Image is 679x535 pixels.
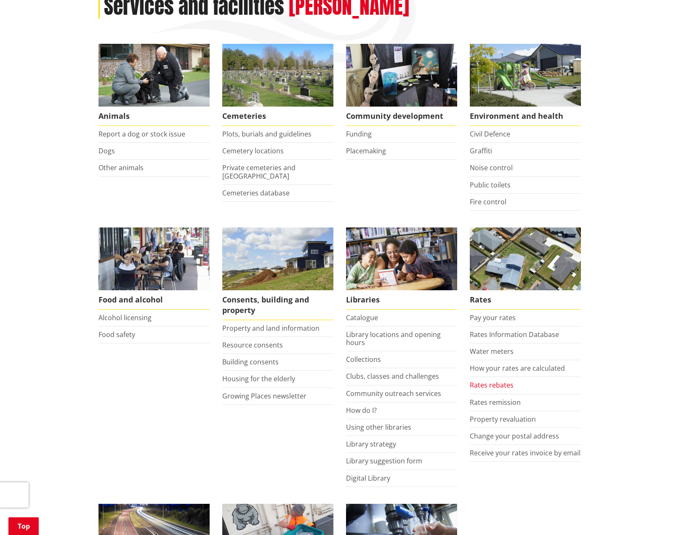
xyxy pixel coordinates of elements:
span: Consents, building and property [222,290,333,320]
a: Pay your rates online Rates [470,227,581,310]
img: Animal Control [99,44,210,107]
a: Food and Alcohol in the Waikato Food and alcohol [99,227,210,310]
a: Receive your rates invoice by email [470,448,580,457]
a: Funding [346,129,372,139]
a: Clubs, classes and challenges [346,372,439,381]
a: Food safety [99,330,135,339]
span: Environment and health [470,107,581,126]
a: Growing Places newsletter [222,391,306,401]
a: Housing for the elderly [222,374,295,383]
a: Building consents [222,357,279,366]
span: Libraries [346,290,457,310]
span: Rates [470,290,581,310]
a: Pay your rates [470,313,516,322]
a: Library strategy [346,439,396,449]
a: Fire control [470,197,506,206]
a: Noise control [470,163,513,172]
a: Using other libraries [346,423,411,432]
img: Rates-thumbnail [470,227,581,290]
a: Library membership is free to everyone who lives in the Waikato district. Libraries [346,227,457,310]
a: Collections [346,355,381,364]
a: Matariki Travelling Suitcase Art Exhibition Community development [346,44,457,126]
a: Library suggestion form [346,456,422,465]
a: New Pokeno housing development Consents, building and property [222,227,333,320]
a: Property revaluation [470,415,536,424]
a: Waikato District Council Animal Control team Animals [99,44,210,126]
a: Report a dog or stock issue [99,129,185,139]
img: Land and property thumbnail [222,227,333,290]
a: Top [8,517,39,535]
span: Animals [99,107,210,126]
a: New housing in Pokeno Environment and health [470,44,581,126]
a: Resource consents [222,340,283,350]
span: Cemeteries [222,107,333,126]
a: Civil Defence [470,129,510,139]
a: Cemeteries database [222,188,290,198]
img: Waikato District Council libraries [346,227,457,290]
a: Cemetery locations [222,146,284,155]
a: How do I? [346,406,377,415]
a: Community outreach services [346,389,441,398]
a: Graffiti [470,146,492,155]
iframe: Messenger Launcher [640,500,671,530]
img: Food and Alcohol in the Waikato [99,227,210,290]
img: Huntly Cemetery [222,44,333,107]
a: Huntly Cemetery Cemeteries [222,44,333,126]
a: Catalogue [346,313,378,322]
img: New housing in Pokeno [470,44,581,107]
a: Dogs [99,146,115,155]
a: Change your postal address [470,431,559,441]
a: Alcohol licensing [99,313,152,322]
a: Rates rebates [470,380,514,390]
a: Library locations and opening hours [346,330,441,347]
a: Plots, burials and guidelines [222,129,312,139]
span: Community development [346,107,457,126]
img: Matariki Travelling Suitcase Art Exhibition [346,44,457,107]
a: Private cemeteries and [GEOGRAPHIC_DATA] [222,163,296,180]
span: Food and alcohol [99,290,210,310]
a: Property and land information [222,324,320,333]
a: Placemaking [346,146,386,155]
a: Public toilets [470,180,511,190]
a: Water meters [470,347,514,356]
a: Rates Information Database [470,330,559,339]
a: Rates remission [470,398,521,407]
a: Digital Library [346,473,390,483]
a: Other animals [99,163,144,172]
a: How your rates are calculated [470,364,565,373]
